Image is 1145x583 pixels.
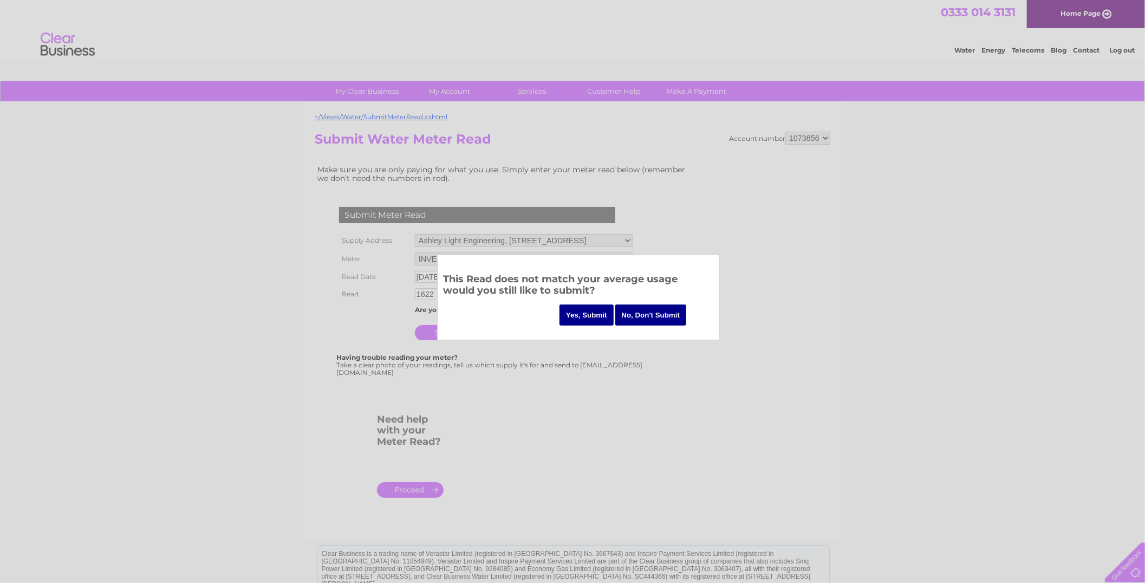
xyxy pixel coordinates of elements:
[941,5,1016,19] a: 0333 014 3131
[981,46,1005,54] a: Energy
[443,271,714,301] h3: This Read does not match your average usage would you still like to submit?
[954,46,975,54] a: Water
[1012,46,1044,54] a: Telecoms
[1109,46,1135,54] a: Log out
[317,6,829,53] div: Clear Business is a trading name of Verastar Limited (registered in [GEOGRAPHIC_DATA] No. 3667643...
[560,305,614,326] input: Yes, Submit
[40,28,95,61] img: logo.png
[615,305,687,326] input: No, Don't Submit
[1051,46,1066,54] a: Blog
[1073,46,1100,54] a: Contact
